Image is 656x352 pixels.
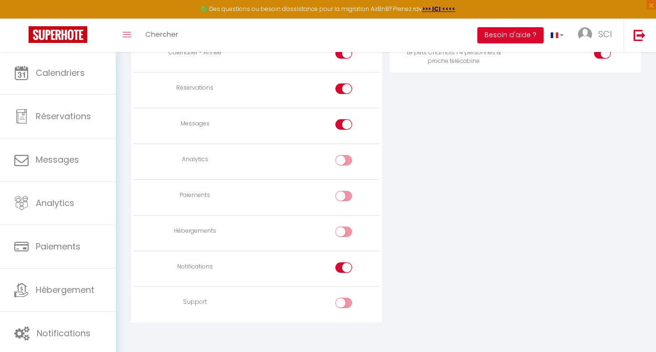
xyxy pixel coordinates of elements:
span: Analytics [36,197,74,209]
div: Calendrier - Année [137,48,252,57]
span: Réservations [36,110,91,122]
div: Le petit Chamois I 4 personnes & proche télécabine [396,48,511,66]
a: >>> ICI <<<< [422,5,455,13]
div: Réservations [137,83,252,93]
span: SCI [598,28,612,40]
button: Besoin d'aide ? [477,27,544,43]
span: Notifications [37,327,91,339]
a: ... SCI [571,19,624,52]
span: Paiements [36,240,81,252]
a: Chercher [138,19,185,52]
span: Messages [36,154,79,166]
img: ... [578,27,592,41]
div: Paiements [137,191,252,200]
img: logout [634,29,646,41]
div: Support [137,298,252,307]
img: Super Booking [29,26,87,43]
div: Messages [137,119,252,128]
div: Notifications [137,262,252,271]
div: Hébergements [137,227,252,236]
span: Hébergement [36,284,94,296]
div: Analytics [137,155,252,164]
span: Calendriers [36,67,85,79]
span: Chercher [145,29,178,39]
